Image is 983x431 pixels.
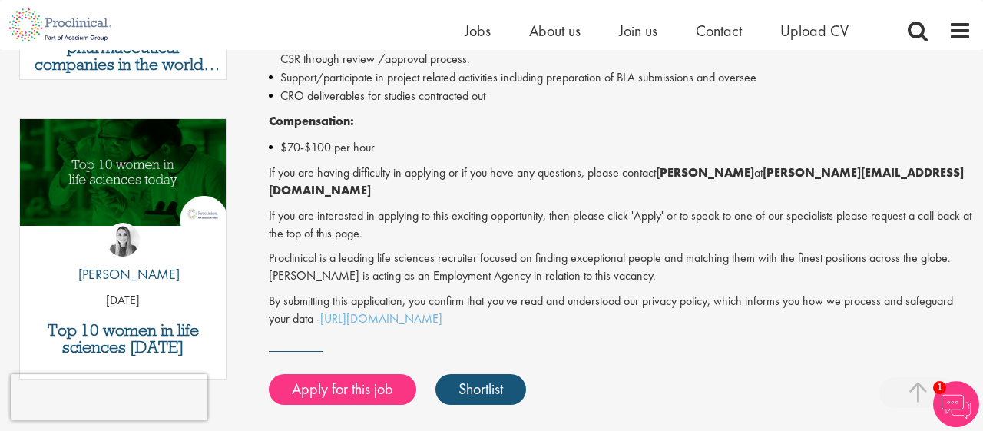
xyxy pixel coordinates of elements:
p: By submitting this application, you confirm that you've read and understood our privacy policy, w... [269,293,971,328]
p: [PERSON_NAME] [67,264,180,284]
li: Support/participate in project related activities including preparation of BLA submissions and ov... [269,68,971,87]
strong: [PERSON_NAME] [656,164,754,181]
li: $70-$100 per hour [269,138,971,157]
a: About us [529,21,581,41]
span: 1 [933,381,946,394]
a: Hannah Burke [PERSON_NAME] [67,223,180,292]
a: Top 10 women in life sciences [DATE] [28,322,218,356]
p: If you are having difficulty in applying or if you have any questions, please contact at [269,164,971,200]
li: CRO deliverables for studies contracted out [269,87,971,105]
img: Chatbot [933,381,979,427]
a: [URL][DOMAIN_NAME] [320,310,442,327]
strong: Compensation: [269,113,354,129]
p: If you are interested in applying to this exciting opportunity, then please click 'Apply' or to s... [269,207,971,243]
img: Top 10 women in life sciences today [20,119,226,226]
a: Jobs [465,21,491,41]
p: Proclinical is a leading life sciences recruiter focused on finding exceptional people and matchi... [269,250,971,285]
iframe: reCAPTCHA [11,374,207,420]
p: [DATE] [20,292,226,310]
a: Upload CV [780,21,849,41]
a: Contact [696,21,742,41]
a: Link to a post [20,119,226,255]
a: Shortlist [435,374,526,405]
a: Join us [619,21,657,41]
img: Hannah Burke [106,223,140,257]
a: Apply for this job [269,374,416,405]
strong: [PERSON_NAME][EMAIL_ADDRESS][DOMAIN_NAME] [269,164,964,198]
